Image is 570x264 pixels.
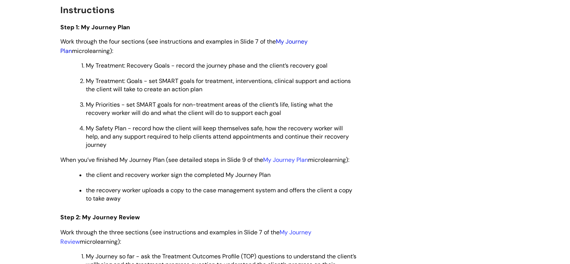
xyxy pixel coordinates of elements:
span: When you’ve finished My Journey Plan (see detailed steps in Slide 9 of the microlearning): [60,156,349,164]
span: Work through the four sections (see instructions and examples in Slide 7 of the microlearning): [60,38,308,55]
a: My Journey Plan [263,156,308,164]
span: Step 1: My Journey Plan [60,23,130,31]
span: the client and recovery worker sign the completed My Journey Plan [86,171,271,179]
span: My Priorities - set SMART goals for non-treatment areas of the client’s life, listing what the re... [86,101,333,117]
span: My Treatment: Goals - set SMART goals for treatment, interventions, clinical support and actions ... [86,77,351,93]
span: the recovery worker uploads a copy to the case management system and offers the client a copy to ... [86,186,352,202]
span: My Safety Plan - record how the client will keep themselves safe, how the recovery worker will he... [86,124,349,149]
span: My Treatment: Recovery Goals - record the journey phase and the client’s recovery goal [86,62,328,69]
a: My Journey Plan [60,38,308,55]
span: Step 2: My Journey Review [60,213,140,221]
span: Work through the three sections (see instructions and examples in Slide 7 of the microlearning): [60,228,311,246]
span: Instructions [60,4,115,16]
